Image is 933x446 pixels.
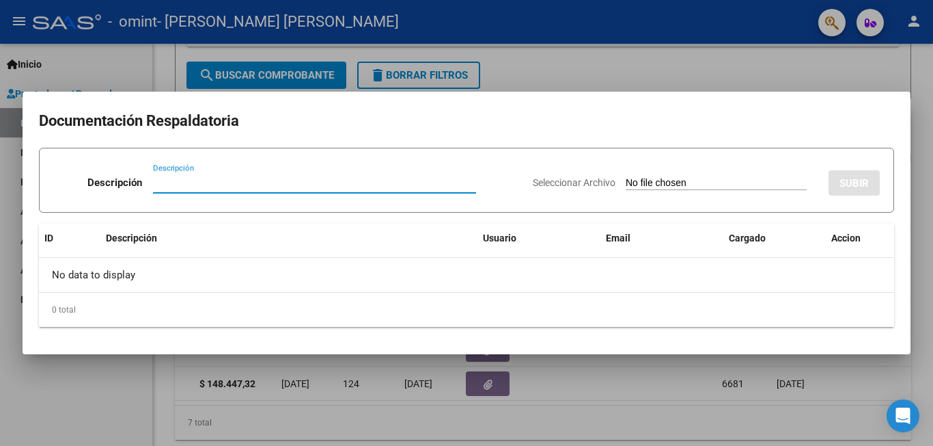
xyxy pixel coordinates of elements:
[729,233,766,244] span: Cargado
[39,108,894,134] h2: Documentación Respaldatoria
[44,233,53,244] span: ID
[39,258,894,292] div: No data to display
[828,170,880,196] button: SUBIR
[533,177,615,188] span: Seleccionar Archivo
[483,233,516,244] span: Usuario
[100,224,477,253] datatable-header-cell: Descripción
[887,399,919,432] div: Open Intercom Messenger
[477,224,600,253] datatable-header-cell: Usuario
[600,224,723,253] datatable-header-cell: Email
[826,224,894,253] datatable-header-cell: Accion
[87,175,142,191] p: Descripción
[39,224,100,253] datatable-header-cell: ID
[39,293,894,327] div: 0 total
[831,233,861,244] span: Accion
[106,233,157,244] span: Descripción
[839,177,869,189] span: SUBIR
[606,233,630,244] span: Email
[723,224,826,253] datatable-header-cell: Cargado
